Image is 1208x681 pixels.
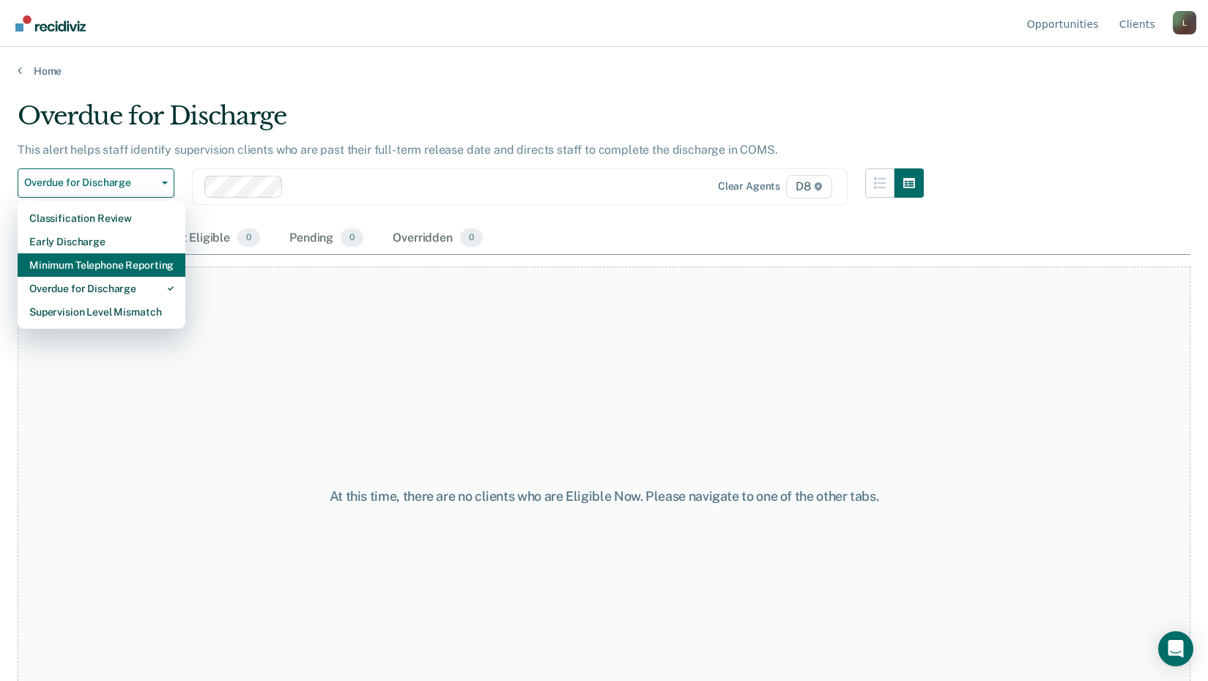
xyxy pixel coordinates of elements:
span: D8 [786,175,832,198]
span: Overdue for Discharge [24,176,156,189]
div: Overdue for Discharge [18,101,924,143]
button: Overdue for Discharge [18,168,174,198]
div: Early Discharge [29,230,174,253]
div: Minimum Telephone Reporting [29,253,174,277]
div: Classification Review [29,206,174,230]
span: 0 [237,228,260,248]
div: Dropdown Menu [18,201,185,330]
div: Overdue for Discharge [29,277,174,300]
div: Clear agents [718,180,780,193]
span: 0 [341,228,363,248]
button: Profile dropdown button [1173,11,1196,34]
img: Recidiviz [15,15,86,31]
p: This alert helps staff identify supervision clients who are past their full-term release date and... [18,143,778,157]
div: Overridden0 [390,223,486,255]
div: Supervision Level Mismatch [29,300,174,324]
span: 0 [460,228,483,248]
div: L [1173,11,1196,34]
a: Home [18,64,1190,78]
div: At this time, there are no clients who are Eligible Now. Please navigate to one of the other tabs. [311,488,897,505]
div: Almost Eligible0 [145,223,263,255]
div: Pending0 [286,223,366,255]
div: Open Intercom Messenger [1158,631,1193,666]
